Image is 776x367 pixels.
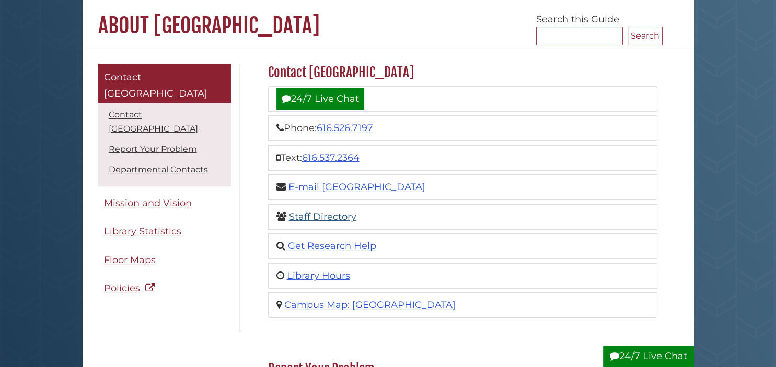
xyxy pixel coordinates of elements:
[284,299,456,311] a: Campus Map: [GEOGRAPHIC_DATA]
[268,145,657,171] li: Text:
[109,164,208,174] a: Departmental Contacts
[98,64,231,305] div: Guide Pages
[288,240,376,252] a: Get Research Help
[104,72,207,100] span: Contact [GEOGRAPHIC_DATA]
[268,115,657,141] li: Phone:
[98,248,231,272] a: Floor Maps
[263,64,663,81] h2: Contact [GEOGRAPHIC_DATA]
[287,270,350,281] a: Library Hours
[98,64,231,103] a: Contact [GEOGRAPHIC_DATA]
[289,211,356,222] a: Staff Directory
[302,152,360,163] a: 616.537.2364
[288,181,425,193] a: E-mail [GEOGRAPHIC_DATA]
[98,192,231,215] a: Mission and Vision
[276,88,364,110] a: 24/7 Live Chat
[104,254,156,266] span: Floor Maps
[98,220,231,243] a: Library Statistics
[628,27,663,45] button: Search
[317,122,373,134] a: 616.526.7197
[109,144,197,154] a: Report Your Problem
[104,226,181,237] span: Library Statistics
[603,346,694,367] button: 24/7 Live Chat
[98,277,231,300] a: Policies
[104,282,140,294] span: Policies
[104,197,192,209] span: Mission and Vision
[109,110,198,134] a: Contact [GEOGRAPHIC_DATA]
